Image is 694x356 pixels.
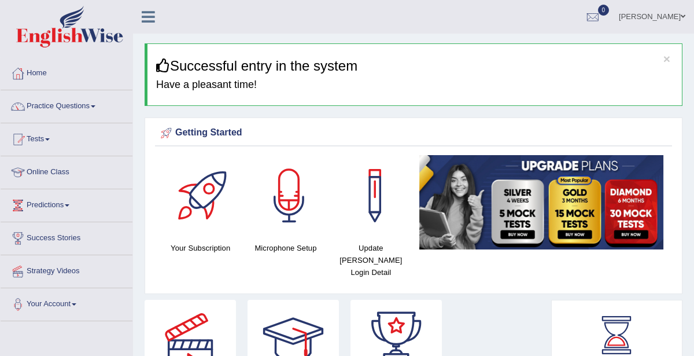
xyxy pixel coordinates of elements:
[164,242,237,254] h4: Your Subscription
[419,155,663,249] img: small5.jpg
[156,79,673,91] h4: Have a pleasant time!
[598,5,610,16] span: 0
[663,53,670,65] button: ×
[1,255,132,284] a: Strategy Videos
[1,123,132,152] a: Tests
[1,288,132,317] a: Your Account
[158,124,669,142] div: Getting Started
[1,90,132,119] a: Practice Questions
[1,57,132,86] a: Home
[1,189,132,218] a: Predictions
[1,156,132,185] a: Online Class
[334,242,408,278] h4: Update [PERSON_NAME] Login Detail
[1,222,132,251] a: Success Stories
[249,242,322,254] h4: Microphone Setup
[156,58,673,74] h3: Successful entry in the system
